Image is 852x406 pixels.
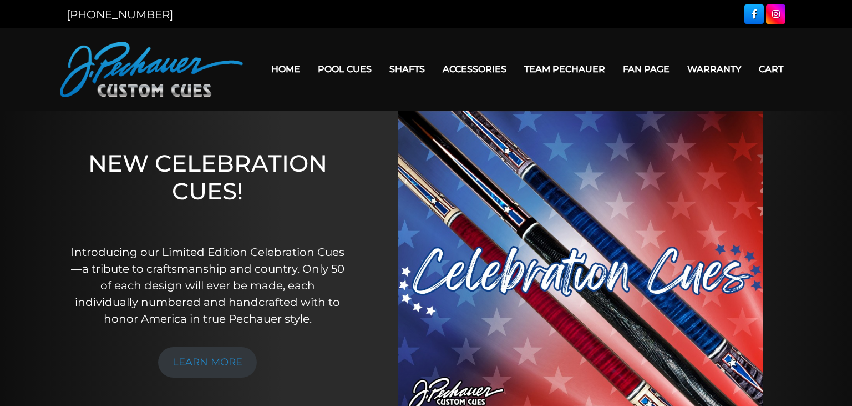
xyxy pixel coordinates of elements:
[69,244,346,327] p: Introducing our Limited Edition Celebration Cues—a tribute to craftsmanship and country. Only 50 ...
[60,42,243,97] img: Pechauer Custom Cues
[614,55,678,83] a: Fan Page
[434,55,515,83] a: Accessories
[515,55,614,83] a: Team Pechauer
[262,55,309,83] a: Home
[69,149,346,229] h1: NEW CELEBRATION CUES!
[309,55,381,83] a: Pool Cues
[750,55,792,83] a: Cart
[67,8,173,21] a: [PHONE_NUMBER]
[381,55,434,83] a: Shafts
[158,347,257,378] a: LEARN MORE
[678,55,750,83] a: Warranty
